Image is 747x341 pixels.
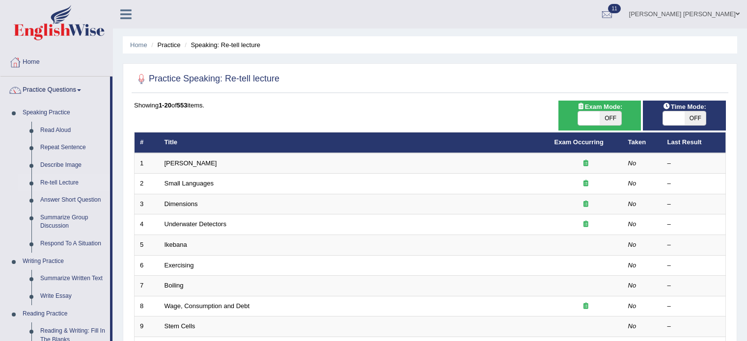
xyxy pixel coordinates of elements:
span: 11 [608,4,620,13]
b: 553 [177,102,188,109]
a: Ikebana [165,241,187,248]
a: Home [0,49,112,73]
div: – [667,281,720,290]
td: 7 [135,276,159,296]
div: – [667,179,720,188]
a: Home [130,41,147,49]
em: No [628,282,636,289]
span: Time Mode: [659,102,710,112]
li: Speaking: Re-tell lecture [182,40,260,50]
th: # [135,132,159,153]
td: 4 [135,214,159,235]
td: 5 [135,235,159,256]
div: – [667,322,720,331]
em: No [628,180,636,187]
div: – [667,200,720,209]
a: Dimensions [165,200,198,208]
div: – [667,220,720,229]
td: 9 [135,316,159,337]
em: No [628,262,636,269]
em: No [628,220,636,228]
td: 8 [135,296,159,316]
span: OFF [685,111,706,125]
a: Underwater Detectors [165,220,226,228]
div: Exam occurring question [554,302,617,311]
a: Wage, Consumption and Debt [165,302,250,310]
a: Read Aloud [36,122,110,139]
a: [PERSON_NAME] [165,159,217,167]
div: Exam occurring question [554,200,617,209]
div: – [667,302,720,311]
td: 1 [135,153,159,174]
h2: Practice Speaking: Re-tell lecture [134,72,279,86]
div: – [667,261,720,270]
a: Writing Practice [18,253,110,270]
a: Exercising [165,262,194,269]
td: 3 [135,194,159,214]
td: 6 [135,255,159,276]
th: Title [159,132,549,153]
em: No [628,322,636,330]
a: Respond To A Situation [36,235,110,253]
em: No [628,200,636,208]
div: Exam occurring question [554,220,617,229]
a: Answer Short Question [36,191,110,209]
div: Showing of items. [134,101,726,110]
a: Repeat Sentence [36,139,110,157]
b: 1-20 [159,102,171,109]
a: Small Languages [165,180,214,187]
div: – [667,159,720,168]
div: Exam occurring question [554,159,617,168]
a: Practice Questions [0,77,110,101]
a: Stem Cells [165,322,195,330]
a: Exam Occurring [554,138,604,146]
a: Describe Image [36,157,110,174]
a: Summarize Group Discussion [36,209,110,235]
div: Exam occurring question [554,179,617,188]
a: Re-tell Lecture [36,174,110,192]
td: 2 [135,174,159,194]
em: No [628,241,636,248]
span: Exam Mode: [573,102,626,112]
span: OFF [600,111,621,125]
th: Taken [623,132,662,153]
em: No [628,159,636,167]
div: – [667,240,720,250]
li: Practice [149,40,180,50]
a: Summarize Written Text [36,270,110,288]
a: Reading Practice [18,305,110,323]
div: Show exams occurring in exams [558,101,641,131]
a: Boiling [165,282,184,289]
a: Write Essay [36,288,110,305]
em: No [628,302,636,310]
th: Last Result [662,132,726,153]
a: Speaking Practice [18,104,110,122]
